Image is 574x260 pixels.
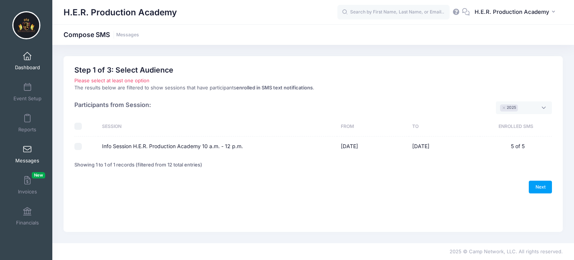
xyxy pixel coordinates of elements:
[16,220,39,226] span: Financials
[450,248,563,254] span: 2025 © Camp Network, LLC. All rights reserved.
[13,95,41,102] span: Event Setup
[480,117,552,137] th: Enrolled SMS
[520,104,523,111] textarea: Search
[337,117,409,137] th: From
[475,8,549,16] span: H.E.R. Production Academy
[10,48,45,74] a: Dashboard
[18,189,37,195] span: Invoices
[529,181,552,193] a: Next
[74,101,151,114] h4: Participants from Session:
[102,143,243,150] label: Info Session H.E.R. Production Academy 10 a.m. - 12 p.m.
[18,126,36,133] span: Reports
[10,172,45,198] a: InvoicesNew
[409,137,481,156] td: [DATE]
[10,79,45,105] a: Event Setup
[337,137,409,156] td: [DATE]
[409,117,481,137] th: To
[480,137,552,156] td: 5 of 5
[236,85,313,91] strong: enrolled in SMS text notifications
[15,157,39,164] span: Messages
[32,172,45,178] span: New
[64,4,177,21] h1: H.E.R. Production Academy
[470,4,563,21] button: H.E.R. Production Academy
[116,32,139,38] a: Messages
[74,77,149,85] label: Please select at least one option
[507,105,516,111] span: 2025
[64,31,139,39] h1: Compose SMS
[15,64,40,71] span: Dashboard
[74,84,552,92] div: The results below are filtered to show sessions that have participants .
[337,5,450,20] input: Search by First Name, Last Name, or Email...
[74,66,173,74] h2: Step 1 of 3: Select Audience
[74,156,202,174] div: Showing 1 to 1 of 1 records (filtered from 12 total entries)
[500,104,518,111] li: 2025
[10,203,45,229] a: Financials
[10,110,45,136] a: Reports
[12,11,40,39] img: H.E.R. Production Academy
[10,141,45,167] a: Messages
[98,117,337,137] th: Session
[502,107,506,109] button: Remove item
